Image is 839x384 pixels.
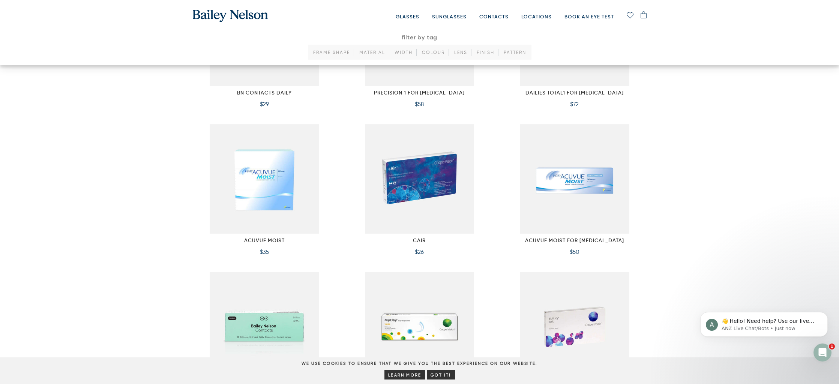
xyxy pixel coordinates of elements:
span: $72 [570,101,579,108]
span: $50 [570,249,579,255]
img: BN Contacts Daily Toric [210,272,319,381]
span: 1 [829,343,835,349]
a: Precision 1 for [MEDICAL_DATA] $58 [348,90,491,109]
img: Biofinity Toric [520,272,629,381]
div: We use cookies to ensure that we give you the best experience on our website. [302,360,537,381]
a: Sunglasses [432,1,467,32]
p: BN Contacts Daily [193,90,336,96]
span: $26 [415,249,424,255]
img: Acuvue Moist for Astigmatism [520,124,629,234]
img: Acuvue Moist [210,124,319,234]
a: Contacts [479,1,509,32]
img: Favourites [627,12,633,18]
a: Acuvue Moist $35 [193,238,336,256]
iframe: Intercom live chat [813,343,831,361]
a: cAir $26 [348,238,491,256]
a: Learn More [384,370,425,379]
p: cAir [348,238,491,244]
a: BN Contacts Daily $29 [193,90,336,109]
span: $58 [415,101,424,108]
p: Dailies Total1 for [MEDICAL_DATA] [503,90,646,96]
img: cAir [365,124,474,234]
h5: filter by tag [150,34,690,41]
img: Bailey Nelson logo [193,10,268,22]
div: Lens [450,49,471,56]
p: Precision 1 for [MEDICAL_DATA] [348,90,491,96]
a: Dailies Total1 for [MEDICAL_DATA] $72 [503,90,646,109]
p: Acuvue Moist [193,238,336,244]
iframe: Intercom notifications message [689,296,839,364]
div: Pattern [500,49,530,56]
a: Glasses [396,1,419,32]
a: Acuvue Moist for [MEDICAL_DATA] $50 [503,238,646,256]
div: Finish [473,49,498,56]
div: Width [391,49,417,56]
a: Got It! [427,370,455,379]
div: Frame Shape [309,49,354,56]
a: Book An Eye Test [564,1,614,32]
span: $29 [260,101,269,108]
img: Bag [641,11,647,18]
p: Acuvue Moist for [MEDICAL_DATA] [503,238,646,244]
a: Locations [521,1,552,32]
div: Colour [418,49,449,56]
span: $35 [260,249,269,255]
div: Material [356,49,389,56]
img: MyDay Toric [365,272,474,381]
